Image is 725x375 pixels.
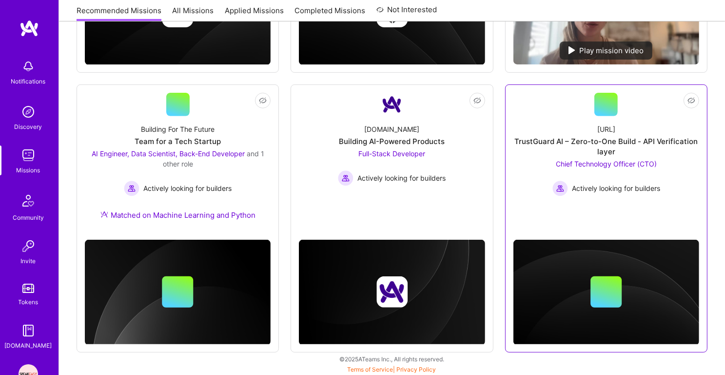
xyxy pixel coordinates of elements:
[85,240,271,345] img: cover
[11,76,46,86] div: Notifications
[376,276,408,308] img: Company logo
[5,340,52,351] div: [DOMAIN_NAME]
[348,366,436,373] span: |
[299,240,485,345] img: cover
[513,93,699,215] a: [URL]TrustGuard AI – Zero-to-One Build - API Verification layerChief Technology Officer (CTO) Act...
[13,212,44,223] div: Community
[19,102,38,122] img: discovery
[163,149,264,168] span: and 1 other role
[572,183,660,193] span: Actively looking for builders
[124,181,139,196] img: Actively looking for builders
[15,122,42,132] div: Discovery
[358,149,425,158] span: Full-Stack Developer
[339,136,445,146] div: Building AI-Powered Products
[380,93,404,116] img: Company Logo
[143,183,232,193] span: Actively looking for builders
[85,93,271,232] a: Building For The FutureTeam for a Tech StartupAI Engineer, Data Scientist, Back-End Developer and...
[338,170,353,186] img: Actively looking for builders
[21,256,36,266] div: Invite
[141,124,215,134] div: Building For The Future
[19,57,38,76] img: bell
[473,97,481,104] i: icon EyeClosed
[299,93,485,215] a: Company Logo[DOMAIN_NAME]Building AI-Powered ProductsFull-Stack Developer Actively looking for bu...
[295,5,366,21] a: Completed Missions
[17,165,40,175] div: Missions
[92,149,245,158] span: AI Engineer, Data Scientist, Back-End Developer
[687,97,695,104] i: icon EyeClosed
[513,136,699,157] div: TrustGuard AI – Zero-to-One Build - API Verification layer
[19,321,38,340] img: guide book
[19,297,39,307] div: Tokens
[20,20,39,37] img: logo
[376,4,437,21] a: Not Interested
[225,5,284,21] a: Applied Missions
[19,236,38,256] img: Invite
[513,240,699,345] img: cover
[59,347,725,371] div: © 2025 ATeams Inc., All rights reserved.
[77,5,161,21] a: Recommended Missions
[100,210,255,220] div: Matched on Machine Learning and Python
[100,210,108,218] img: Ateam Purple Icon
[597,124,615,134] div: [URL]
[552,181,568,196] img: Actively looking for builders
[173,5,214,21] a: All Missions
[568,46,575,54] img: play
[556,160,657,168] span: Chief Technology Officer (CTO)
[19,146,38,165] img: teamwork
[364,124,419,134] div: [DOMAIN_NAME]
[397,366,436,373] a: Privacy Policy
[357,173,446,183] span: Actively looking for builders
[259,97,267,104] i: icon EyeClosed
[22,284,34,293] img: tokens
[17,189,40,212] img: Community
[135,136,221,146] div: Team for a Tech Startup
[560,42,652,60] div: Play mission video
[348,366,393,373] a: Terms of Service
